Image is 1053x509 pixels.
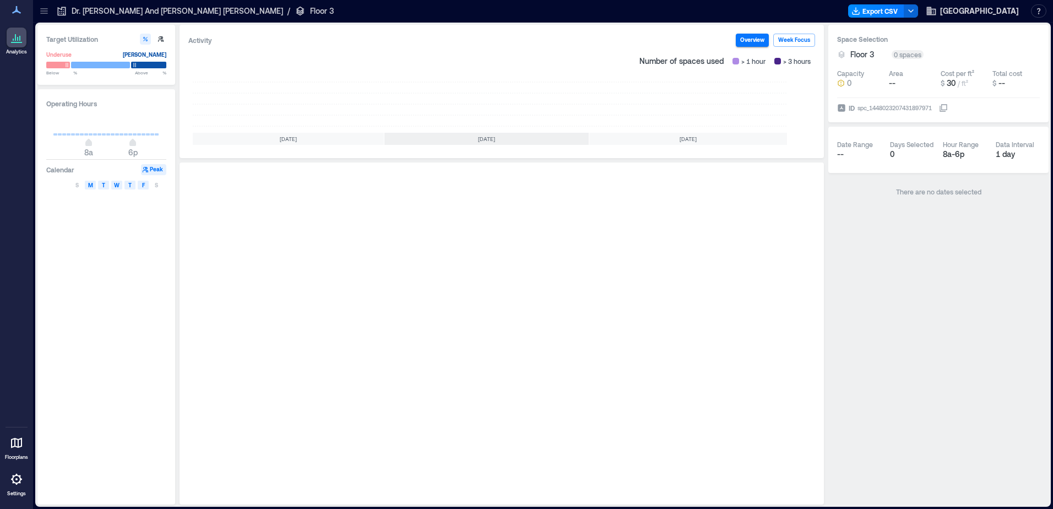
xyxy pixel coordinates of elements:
div: Data Interval [996,140,1034,149]
div: 1 day [996,149,1040,160]
span: Floor 3 [850,49,874,60]
span: > 1 hour [741,56,766,67]
button: Export CSV [848,4,904,18]
div: Cost per ft² [941,69,974,78]
h3: Calendar [46,164,74,175]
div: Number of spaces used [635,51,815,71]
span: 30 [947,78,956,88]
div: 8a - 6p [943,149,987,160]
span: 8a [84,148,93,157]
span: Below % [46,69,77,76]
span: > 3 hours [783,56,811,67]
span: There are no dates selected [896,188,981,196]
span: S [75,181,79,189]
span: T [102,181,105,189]
a: Analytics [3,24,30,58]
button: IDspc_1448023207431897971 [939,104,948,112]
span: M [88,181,93,189]
span: -- [889,78,895,88]
p: Floor 3 [310,6,334,17]
button: Floor 3 [850,49,887,60]
span: $ [941,79,945,87]
span: F [142,181,145,189]
div: 0 [890,149,934,160]
div: [DATE] [384,133,589,145]
div: Days Selected [890,140,933,149]
a: Settings [3,466,30,500]
span: T [128,181,132,189]
div: [DATE] [193,133,384,145]
button: [GEOGRAPHIC_DATA] [922,2,1022,20]
div: Total cost [992,69,1022,78]
button: 0 [837,78,884,89]
span: -- [837,149,844,159]
h3: Target Utilization [46,34,166,45]
div: Capacity [837,69,864,78]
div: Hour Range [943,140,979,149]
p: / [287,6,290,17]
button: Week Focus [773,34,815,47]
div: [DATE] [589,133,787,145]
span: S [155,181,158,189]
a: Floorplans [2,430,31,464]
h3: Space Selection [837,34,1040,45]
div: Area [889,69,903,78]
div: Activity [188,35,212,46]
span: / ft² [958,79,968,87]
div: Underuse [46,49,72,60]
div: 0 spaces [892,50,924,59]
button: $ 30 / ft² [941,78,988,89]
span: Above % [135,69,166,76]
p: Dr. [PERSON_NAME] And [PERSON_NAME] [PERSON_NAME] [72,6,283,17]
button: Overview [736,34,769,47]
span: -- [998,78,1005,88]
p: Analytics [6,48,27,55]
span: 6p [128,148,138,157]
div: spc_1448023207431897971 [856,102,933,113]
h3: Operating Hours [46,98,166,109]
span: $ [992,79,996,87]
span: ID [849,102,855,113]
p: Settings [7,490,26,497]
div: Date Range [837,140,873,149]
p: Floorplans [5,454,28,461]
button: Peak [141,164,166,175]
span: W [114,181,120,189]
div: [PERSON_NAME] [123,49,166,60]
span: 0 [847,78,851,89]
span: [GEOGRAPHIC_DATA] [940,6,1019,17]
